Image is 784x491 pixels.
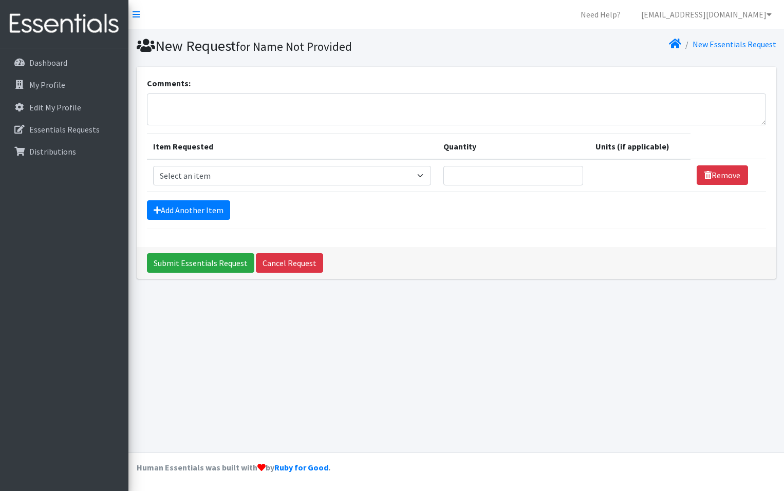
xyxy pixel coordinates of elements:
[147,134,437,159] th: Item Requested
[437,134,589,159] th: Quantity
[4,74,124,95] a: My Profile
[29,80,65,90] p: My Profile
[147,77,191,89] label: Comments:
[29,58,67,68] p: Dashboard
[4,52,124,73] a: Dashboard
[147,200,230,220] a: Add Another Item
[697,165,748,185] a: Remove
[633,4,780,25] a: [EMAIL_ADDRESS][DOMAIN_NAME]
[4,7,124,41] img: HumanEssentials
[29,102,81,112] p: Edit My Profile
[137,462,330,473] strong: Human Essentials was built with by .
[236,39,352,54] small: for Name Not Provided
[589,134,691,159] th: Units (if applicable)
[256,253,323,273] a: Cancel Request
[29,146,76,157] p: Distributions
[4,119,124,140] a: Essentials Requests
[274,462,328,473] a: Ruby for Good
[693,39,776,49] a: New Essentials Request
[147,253,254,273] input: Submit Essentials Request
[137,37,453,55] h1: New Request
[29,124,100,135] p: Essentials Requests
[572,4,629,25] a: Need Help?
[4,97,124,118] a: Edit My Profile
[4,141,124,162] a: Distributions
